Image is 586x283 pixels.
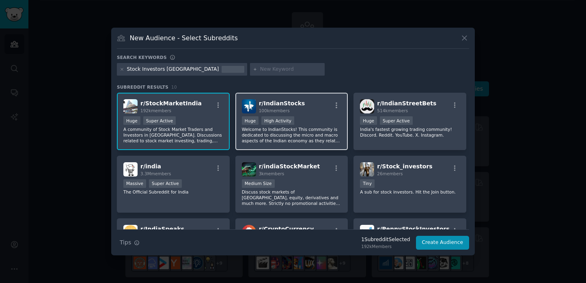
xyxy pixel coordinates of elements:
h3: Search keywords [117,54,167,60]
p: A community of Stock Market Traders and Investors in [GEOGRAPHIC_DATA]. Discussions related to st... [123,126,223,144]
div: High Activity [261,116,294,125]
span: 514k members [377,108,408,113]
div: Stock Investors [GEOGRAPHIC_DATA] [127,66,219,73]
div: Super Active [143,116,176,125]
div: Huge [360,116,377,125]
span: r/ IndiaSpeaks [140,226,184,232]
div: Super Active [149,179,182,188]
img: india [123,162,138,176]
img: CryptoCurrency [242,225,256,239]
div: Medium Size [242,179,275,188]
h3: New Audience - Select Subreddits [130,34,238,42]
span: 3k members [259,171,284,176]
img: IndianStreetBets [360,99,374,113]
div: 1 Subreddit Selected [361,236,410,244]
div: Huge [242,116,259,125]
span: r/ indiaStockMarket [259,163,320,170]
span: r/ india [140,163,161,170]
img: Stock_investors [360,162,374,176]
div: Super Active [380,116,413,125]
p: The Official Subreddit for India [123,189,223,195]
span: r/ IndianStocks [259,100,305,107]
img: IndianStocks [242,99,256,113]
div: Tiny [360,179,375,188]
p: Welcome to IndianStocks! This community is dedicated to discussing the micro and macro aspects of... [242,126,342,144]
input: New Keyword [260,66,322,73]
span: r/ StockMarketIndia [140,100,202,107]
span: 100k members [259,108,290,113]
div: 192k Members [361,244,410,249]
span: r/ Stock_investors [377,163,432,170]
img: IndiaSpeaks [123,225,138,239]
div: Massive [123,179,146,188]
span: Subreddit Results [117,84,168,90]
img: PennyStockInvestors [360,225,374,239]
img: indiaStockMarket [242,162,256,176]
span: 3.3M members [140,171,171,176]
button: Tips [117,235,142,250]
span: r/ PennyStockInvestors [377,226,450,232]
span: 10 [171,85,177,89]
img: StockMarketIndia [123,99,138,113]
span: Tips [120,238,131,247]
span: 26 members [377,171,403,176]
p: Discuss stock markets of [GEOGRAPHIC_DATA], equity, derivatives and much more. Strictly no promot... [242,189,342,206]
span: 192k members [140,108,171,113]
span: r/ IndianStreetBets [377,100,436,107]
p: India's fastest growing trading community! Discord. Reddit. YouTube. X. Instagram. [360,126,460,138]
div: Huge [123,116,140,125]
p: A sub for stock investors. Hit the Join button. [360,189,460,195]
button: Create Audience [416,236,470,250]
span: r/ CryptoCurrency [259,226,314,232]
